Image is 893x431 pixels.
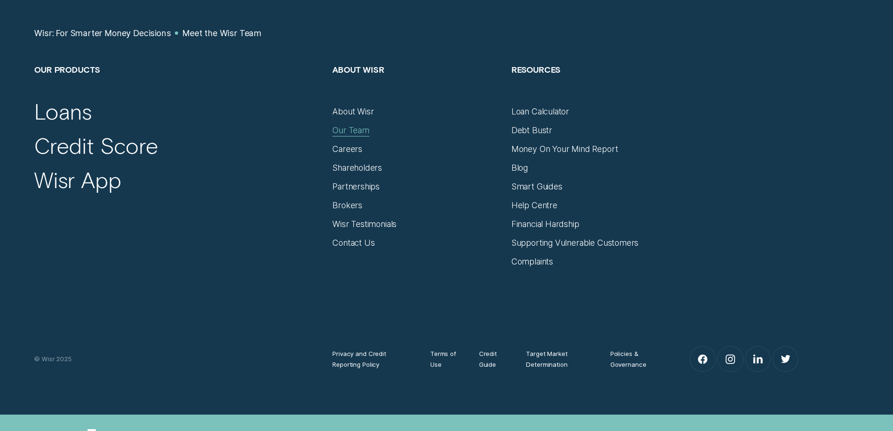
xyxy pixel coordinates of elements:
[332,125,369,136] a: Our Team
[332,64,501,106] h2: About Wisr
[610,348,661,369] a: Policies & Governance
[34,64,322,106] h2: Our Products
[511,238,639,248] a: Supporting Vulnerable Customers
[34,132,158,159] a: Credit Score
[34,28,171,38] a: Wisr: For Smarter Money Decisions
[690,347,715,371] a: Facebook
[511,163,528,173] a: Blog
[511,125,552,136] a: Debt Bustr
[332,238,375,248] a: Contact Us
[332,181,380,192] a: Partnerships
[332,106,374,117] a: About Wisr
[479,348,508,369] a: Credit Guide
[511,106,569,117] a: Loan Calculator
[511,219,579,229] a: Financial Hardship
[745,347,770,371] a: LinkedIn
[430,348,460,369] a: Terms of Use
[34,98,91,125] a: Loans
[332,144,362,154] a: Careers
[718,347,743,371] a: Instagram
[526,348,591,369] a: Target Market Determination
[511,257,553,267] a: Complaints
[773,347,798,371] a: Twitter
[332,163,382,173] a: Shareholders
[34,166,121,194] a: Wisr App
[511,200,557,211] a: Help Centre
[511,144,618,154] a: Money On Your Mind Report
[29,354,327,364] div: © Wisr 2025
[182,28,262,38] a: Meet the Wisr Team
[332,200,362,211] a: Brokers
[511,181,563,192] a: Smart Guides
[511,64,680,106] h2: Resources
[332,348,412,369] a: Privacy and Credit Reporting Policy
[332,219,397,229] a: Wisr Testimonials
